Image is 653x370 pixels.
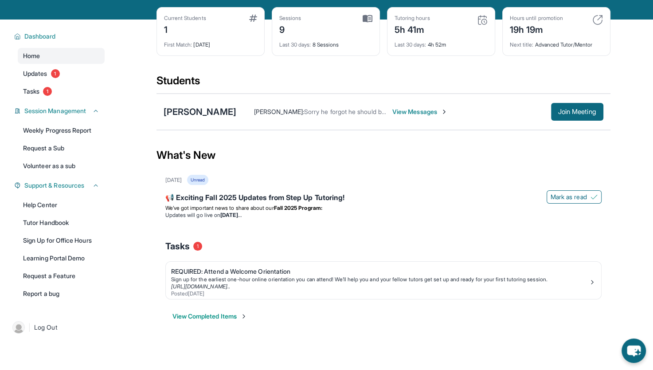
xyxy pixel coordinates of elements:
[18,232,105,248] a: Sign Up for Office Hours
[551,193,587,201] span: Mark as read
[23,51,40,60] span: Home
[18,48,105,64] a: Home
[164,15,206,22] div: Current Students
[165,177,182,184] div: [DATE]
[193,242,202,251] span: 1
[18,286,105,302] a: Report a bug
[156,74,610,93] div: Students
[18,122,105,138] a: Weekly Progress Report
[220,212,241,218] strong: [DATE]
[23,69,47,78] span: Updates
[9,318,105,337] a: |Log Out
[18,83,105,99] a: Tasks1
[510,15,563,22] div: Hours until promotion
[279,36,372,48] div: 8 Sessions
[18,215,105,231] a: Tutor Handbook
[172,312,247,321] button: View Completed Items
[395,15,430,22] div: Tutoring hours
[24,106,86,115] span: Session Management
[21,32,99,41] button: Dashboard
[279,15,301,22] div: Sessions
[21,181,99,190] button: Support & Resources
[18,250,105,266] a: Learning Portal Demo
[164,36,257,48] div: [DATE]
[165,212,602,219] li: Updates will go live on
[21,106,99,115] button: Session Management
[165,240,190,252] span: Tasks
[18,140,105,156] a: Request a Sub
[279,41,311,48] span: Last 30 days :
[622,339,646,363] button: chat-button
[510,22,563,36] div: 19h 19m
[551,103,603,121] button: Join Meeting
[164,41,192,48] span: First Match :
[395,22,430,36] div: 5h 41m
[18,158,105,174] a: Volunteer as a sub
[165,205,274,211] span: We’ve got important news to share about our
[274,205,322,211] strong: Fall 2025 Program:
[34,323,57,332] span: Log Out
[592,15,603,25] img: card
[51,69,60,78] span: 1
[392,107,448,116] span: View Messages
[164,106,236,118] div: [PERSON_NAME]
[477,15,488,25] img: card
[171,290,589,297] div: Posted [DATE]
[24,32,56,41] span: Dashboard
[156,136,610,175] div: What's New
[558,109,596,114] span: Join Meeting
[164,22,206,36] div: 1
[254,108,304,115] span: [PERSON_NAME] :
[28,322,31,333] span: |
[441,108,448,115] img: Chevron-Right
[279,22,301,36] div: 9
[510,41,534,48] span: Next title :
[395,36,488,48] div: 4h 52m
[510,36,603,48] div: Advanced Tutor/Mentor
[43,87,52,96] span: 1
[547,190,602,204] button: Mark as read
[12,321,25,334] img: user-img
[24,181,84,190] span: Support & Resources
[18,268,105,284] a: Request a Feature
[395,41,426,48] span: Last 30 days :
[363,15,372,23] img: card
[304,108,443,115] span: Sorry he forgot he should be getting on right now
[590,193,598,201] img: Mark as read
[18,197,105,213] a: Help Center
[166,262,601,299] a: REQUIRED: Attend a Welcome OrientationSign up for the earliest one-hour online orientation you ca...
[18,66,105,82] a: Updates1
[187,175,208,185] div: Unread
[165,192,602,205] div: 📢 Exciting Fall 2025 Updates from Step Up Tutoring!
[171,276,589,283] div: Sign up for the earliest one-hour online orientation you can attend! We’ll help you and your fell...
[171,267,589,276] div: REQUIRED: Attend a Welcome Orientation
[249,15,257,22] img: card
[171,283,230,290] a: [URL][DOMAIN_NAME]..
[23,87,39,96] span: Tasks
